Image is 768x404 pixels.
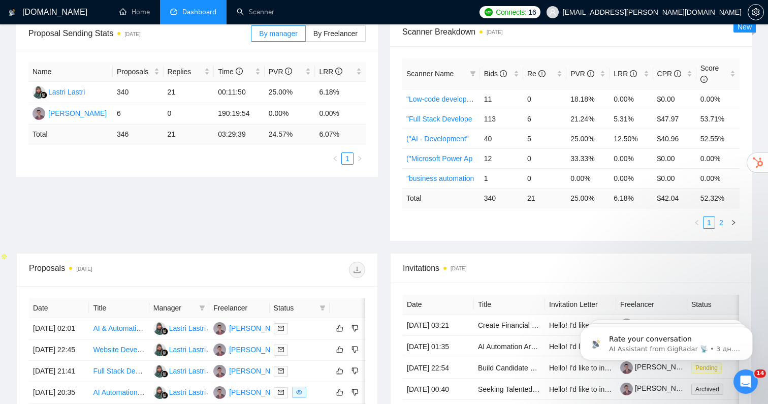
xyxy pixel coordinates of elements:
[406,70,454,78] span: Scanner Name
[406,95,485,103] a: "Low-code development"
[278,389,284,395] span: mail
[587,70,594,77] span: info-circle
[19,339,140,351] div: Оцініть бесіду
[351,324,359,332] span: dislike
[474,357,545,379] td: Build Candidate Enrichment Integration for Crelate Using Make.com and Clay
[28,62,113,82] th: Name
[349,365,361,377] button: dislike
[733,369,758,394] iframe: Intercom live chat
[703,216,715,229] li: 1
[236,68,243,75] span: info-circle
[161,370,168,378] img: gigradar-bm.png
[76,266,92,272] time: [DATE]
[496,7,526,18] span: Connects:
[113,82,164,103] td: 340
[653,188,696,208] td: $ 42.04
[610,188,653,208] td: 6.18 %
[402,188,480,208] td: Total
[153,386,166,399] img: LL
[538,70,546,77] span: info-circle
[730,220,737,226] span: right
[29,339,89,361] td: [DATE] 22:45
[403,336,474,357] td: [DATE] 01:35
[28,27,251,40] span: Proposal Sending Stats
[9,5,16,21] img: logo
[89,318,149,339] td: AI & Automation – Process Optimization Developer
[296,389,302,395] span: eye
[470,71,476,77] span: filter
[357,156,363,162] span: right
[161,328,168,335] img: gigradar-bm.png
[349,386,361,398] button: dislike
[334,365,346,377] button: like
[153,366,206,375] a: LLLastri Lastri
[93,367,368,375] a: Full Stack Developer Wanted for Ongoing SaaS Debugging, Security, and Scaling Work
[566,188,610,208] td: 25.00 %
[349,344,361,356] button: dislike
[93,388,338,396] a: AI Automation Engineer - AI Facebook Creative + Copy Generator Automation
[403,295,474,315] th: Date
[334,322,346,334] button: like
[89,382,149,403] td: AI Automation Engineer - AI Facebook Creative + Copy Generator Automation
[691,216,703,229] li: Previous Page
[478,385,645,393] a: Seeking Talented Web Developer for Exciting Project
[229,323,287,334] div: [PERSON_NAME]
[336,367,343,375] span: like
[523,129,566,148] td: 5
[403,262,739,274] span: Invitations
[565,305,768,377] iframe: Intercom notifications повідомлення
[168,66,203,77] span: Replies
[113,62,164,82] th: Proposals
[566,129,610,148] td: 25.00%
[149,298,209,318] th: Manager
[653,168,696,188] td: $0.00
[351,367,359,375] span: dislike
[197,300,207,316] span: filter
[29,318,89,339] td: [DATE] 02:01
[334,344,346,356] button: like
[406,135,469,143] a: ("AI - Development"
[278,325,284,331] span: mail
[119,8,150,16] a: homeHome
[153,302,195,314] span: Manager
[336,388,343,396] span: like
[113,125,164,144] td: 346
[33,87,85,96] a: LLLastri Lastri
[182,8,216,16] span: Dashboard
[117,66,152,77] span: Proposals
[478,343,681,351] a: AI Automation Architect (Agentic AI Systems & Workflow Wizard)
[329,152,341,165] li: Previous Page
[89,298,149,318] th: Title
[694,220,700,226] span: left
[480,129,523,148] td: 40
[229,365,287,377] div: [PERSON_NAME]
[265,103,315,125] td: 0.00%
[164,125,214,144] td: 21
[570,70,594,78] span: PVR
[653,129,696,148] td: $40.96
[8,195,195,208] div: 19 вересня
[402,25,740,38] span: Scanner Breakdown
[8,81,195,95] div: 17 вересня
[315,125,366,144] td: 6.07 %
[124,32,140,37] time: [DATE]
[213,324,287,332] a: UL[PERSON_NAME]
[329,152,341,165] button: left
[334,386,346,398] button: like
[610,109,653,129] td: 5.31%
[169,387,206,398] div: Lastri Lastri
[653,148,696,168] td: $0.00
[748,8,763,16] span: setting
[29,361,89,382] td: [DATE] 21:41
[653,109,696,129] td: $47.97
[315,103,366,125] td: 0.00%
[336,324,343,332] span: like
[549,9,556,16] span: user
[89,339,149,361] td: Website Developer
[16,131,158,180] div: Is there anything else we can assist you with or any updates needed on your side? Feel free to le...
[406,174,474,182] a: "business automation
[474,379,545,400] td: Seeking Talented Web Developer for Exciting Project
[319,305,326,311] span: filter
[480,148,523,168] td: 12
